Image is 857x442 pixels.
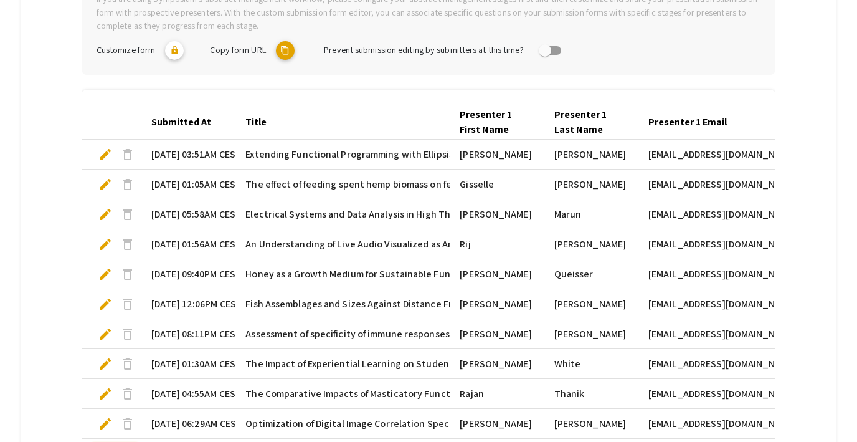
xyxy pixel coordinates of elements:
mat-cell: [DATE] 01:05AM CEST [141,170,235,199]
span: Extending Functional Programming with Ellipsis Notation [245,147,495,162]
mat-cell: [DATE] 01:56AM CEST [141,229,235,259]
mat-cell: [PERSON_NAME] [544,229,638,259]
span: delete [120,327,135,342]
span: delete [120,147,135,162]
span: Customize form [97,44,155,55]
mat-cell: [EMAIL_ADDRESS][DOMAIN_NAME] [638,170,784,199]
mat-cell: White [544,349,638,379]
div: Title [245,115,267,130]
div: Presenter 1 Last Name [554,107,617,137]
mat-cell: [PERSON_NAME] [544,170,638,199]
mat-cell: Marun [544,199,638,229]
span: Prevent submission editing by submitters at this time? [324,44,523,55]
mat-cell: [PERSON_NAME] [450,289,544,319]
span: edit [98,237,113,252]
mat-cell: [EMAIL_ADDRESS][DOMAIN_NAME] [638,229,784,259]
div: Submitted At [151,115,211,130]
mat-cell: Gisselle [450,170,544,199]
mat-cell: [PERSON_NAME] [544,409,638,439]
mat-cell: [PERSON_NAME] [544,140,638,170]
span: Fish Assemblages and Sizes Against Distance From Ocean and Other Factors in [GEOGRAPHIC_DATA] Est... [245,297,789,312]
div: Presenter 1 First Name [460,107,523,137]
mat-cell: Rajan [450,379,544,409]
span: edit [98,177,113,192]
mat-cell: [DATE] 09:40PM CEST [141,259,235,289]
span: edit [98,267,113,282]
div: Presenter 1 Last Name [554,107,628,137]
span: edit [98,297,113,312]
mat-cell: [PERSON_NAME] [450,259,544,289]
span: edit [98,327,113,342]
mat-cell: [EMAIL_ADDRESS][DOMAIN_NAME] [638,379,784,409]
span: delete [120,267,135,282]
mat-cell: [DATE] 05:58AM CEST [141,199,235,229]
iframe: Chat [9,386,53,433]
div: Title [245,115,278,130]
mat-cell: [DATE] 03:51AM CEST [141,140,235,170]
span: delete [120,207,135,222]
mat-icon: lock [165,41,184,60]
mat-cell: [PERSON_NAME] [450,319,544,349]
span: delete [120,297,135,312]
mat-cell: [DATE] 01:30AM CEST [141,349,235,379]
span: Electrical Systems and Data Analysis in High Throughput Electrical-BasedCytometry [245,207,613,222]
mat-cell: [PERSON_NAME] [544,289,638,319]
span: delete [120,177,135,192]
mat-cell: [PERSON_NAME] [450,409,544,439]
span: edit [98,387,113,401]
span: delete [120,387,135,401]
span: The Impact of Experiential Learning on Students, Staff, and the Communities Involved. [245,357,622,372]
mat-cell: [EMAIL_ADDRESS][DOMAIN_NAME] [638,259,784,289]
div: Presenter 1 Email [648,115,727,130]
span: delete [120,237,135,252]
span: The effect of feeding spent hemp biomass on feet parameters and prevalence of [MEDICAL_DATA] in b... [245,177,753,192]
mat-cell: [EMAIL_ADDRESS][DOMAIN_NAME] [638,199,784,229]
mat-cell: [PERSON_NAME] [450,199,544,229]
mat-cell: [DATE] 06:29AM CEST [141,409,235,439]
span: edit [98,207,113,222]
mat-cell: [DATE] 12:06PM CEST [141,289,235,319]
span: delete [120,416,135,431]
span: The Comparative Impacts of Masticatory Function and [MEDICAL_DATA] on Cognitive Health [245,387,645,401]
mat-cell: [PERSON_NAME] [450,140,544,170]
mat-cell: [EMAIL_ADDRESS][DOMAIN_NAME] [638,319,784,349]
mat-cell: [EMAIL_ADDRESS][DOMAIN_NAME] [638,409,784,439]
span: delete [120,357,135,372]
div: Presenter 1 First Name [460,107,534,137]
mat-cell: [EMAIL_ADDRESS][DOMAIN_NAME] [638,140,784,170]
mat-cell: Rij [450,229,544,259]
mat-cell: Queisser [544,259,638,289]
mat-cell: [PERSON_NAME] [544,319,638,349]
mat-cell: [DATE] 08:11PM CEST [141,319,235,349]
span: edit [98,147,113,162]
mat-cell: [DATE] 04:55AM CEST [141,379,235,409]
span: edit [98,416,113,431]
span: Copy form URL [210,44,265,55]
span: Optimization of Digital Image Correlation Speckle Patterns for Small Test Specimens [245,416,613,431]
mat-cell: [EMAIL_ADDRESS][DOMAIN_NAME] [638,289,784,319]
span: Honey as a Growth Medium for Sustainable Fungal Based Pigments [245,267,535,282]
span: edit [98,357,113,372]
span: An Understanding of Live Audio Visualized as Art [245,237,456,252]
mat-cell: [PERSON_NAME] [450,349,544,379]
mat-cell: [EMAIL_ADDRESS][DOMAIN_NAME] [638,349,784,379]
div: Presenter 1 Email [648,115,738,130]
mat-cell: Thanik [544,379,638,409]
mat-icon: copy URL [276,41,295,60]
div: Submitted At [151,115,222,130]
